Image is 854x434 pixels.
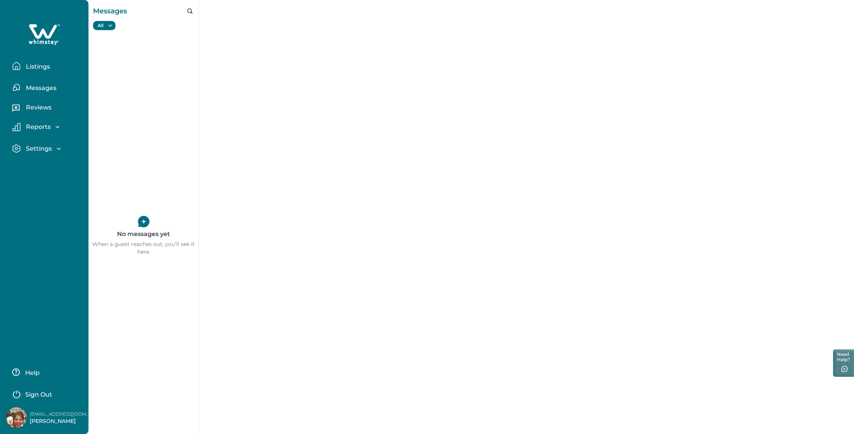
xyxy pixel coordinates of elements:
[88,241,199,256] p: When a guest reaches out, you’ll see it here.
[24,104,51,111] p: Reviews
[93,5,127,17] p: Messages
[24,123,51,131] p: Reports
[12,144,82,153] button: Settings
[12,123,82,131] button: Reports
[117,227,170,241] p: No messages yet
[30,410,91,418] p: [EMAIL_ADDRESS][DOMAIN_NAME]
[12,386,80,401] button: Sign Out
[12,58,82,74] button: Listings
[30,418,91,425] p: [PERSON_NAME]
[6,407,27,428] img: Whimstay Host
[93,21,116,30] button: All
[24,84,56,92] p: Messages
[25,391,52,399] p: Sign Out
[187,8,193,14] button: search-icon
[12,80,82,95] button: Messages
[12,365,80,380] button: Help
[24,145,52,153] p: Settings
[12,101,82,116] button: Reviews
[23,369,40,377] p: Help
[24,63,50,71] p: Listings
